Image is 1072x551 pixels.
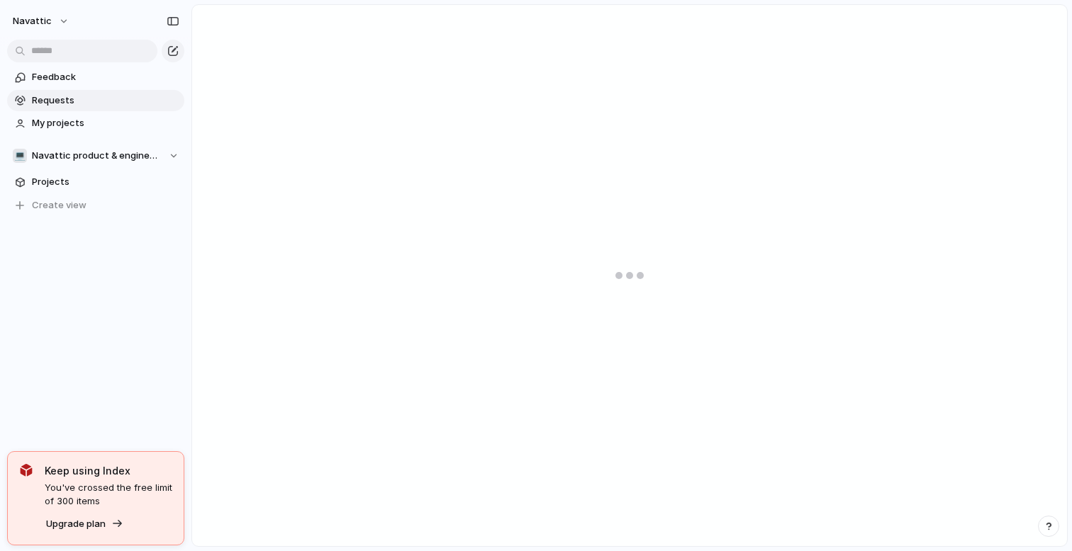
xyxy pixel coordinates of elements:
button: navattic [6,10,77,33]
span: Keep using Index [45,463,172,478]
a: My projects [7,113,184,134]
button: Upgrade plan [42,514,128,534]
span: Projects [32,175,179,189]
span: You've crossed the free limit of 300 items [45,481,172,509]
span: Create view [32,198,86,212]
span: Upgrade plan [46,517,106,531]
a: Requests [7,90,184,111]
div: 💻 [13,149,27,163]
span: Feedback [32,70,179,84]
span: navattic [13,14,52,28]
button: Create view [7,195,184,216]
button: 💻Navattic product & engineering [7,145,184,166]
a: Projects [7,171,184,193]
span: Requests [32,93,179,108]
a: Feedback [7,67,184,88]
span: My projects [32,116,179,130]
span: Navattic product & engineering [32,149,162,163]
